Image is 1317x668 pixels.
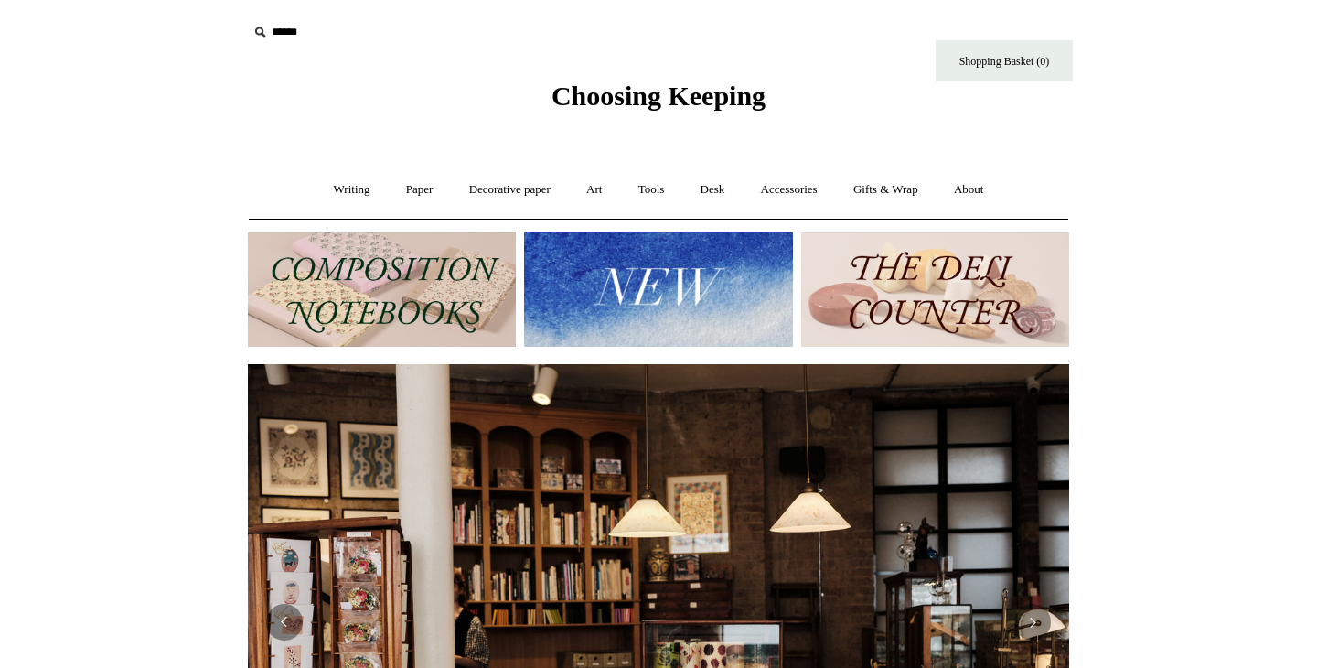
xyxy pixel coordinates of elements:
span: Choosing Keeping [551,81,766,111]
a: Writing [317,166,387,214]
a: Gifts & Wrap [837,166,935,214]
a: Tools [622,166,681,214]
img: The Deli Counter [801,232,1069,347]
a: Accessories [744,166,834,214]
a: Shopping Basket (0) [936,40,1073,81]
a: Choosing Keeping [551,95,766,108]
button: Previous [266,604,303,641]
a: Desk [684,166,742,214]
a: Paper [390,166,450,214]
img: 202302 Composition ledgers.jpg__PID:69722ee6-fa44-49dd-a067-31375e5d54ec [248,232,516,347]
button: Next [1014,604,1051,641]
a: About [937,166,1001,214]
a: Decorative paper [453,166,567,214]
a: Art [570,166,618,214]
img: New.jpg__PID:f73bdf93-380a-4a35-bcfe-7823039498e1 [524,232,792,347]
